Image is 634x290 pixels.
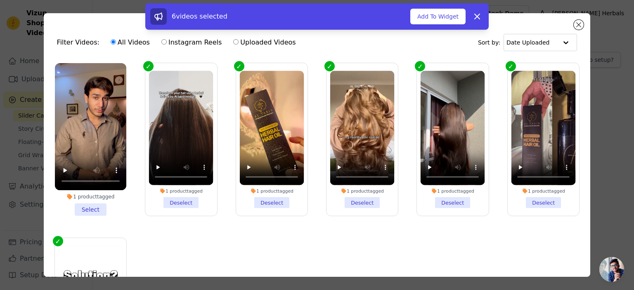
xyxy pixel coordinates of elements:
div: Filter Videos: [57,33,300,52]
span: 6 videos selected [172,12,227,20]
label: All Videos [110,37,150,48]
div: Open chat [599,257,624,282]
div: 1 product tagged [330,188,395,194]
label: Uploaded Videos [233,37,296,48]
div: 1 product tagged [55,193,126,200]
label: Instagram Reels [161,37,222,48]
div: 1 product tagged [239,188,304,194]
div: Sort by: [478,34,577,51]
div: 1 product tagged [421,188,485,194]
button: Add To Widget [410,9,466,24]
div: 1 product tagged [149,188,213,194]
div: 1 product tagged [511,188,576,194]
